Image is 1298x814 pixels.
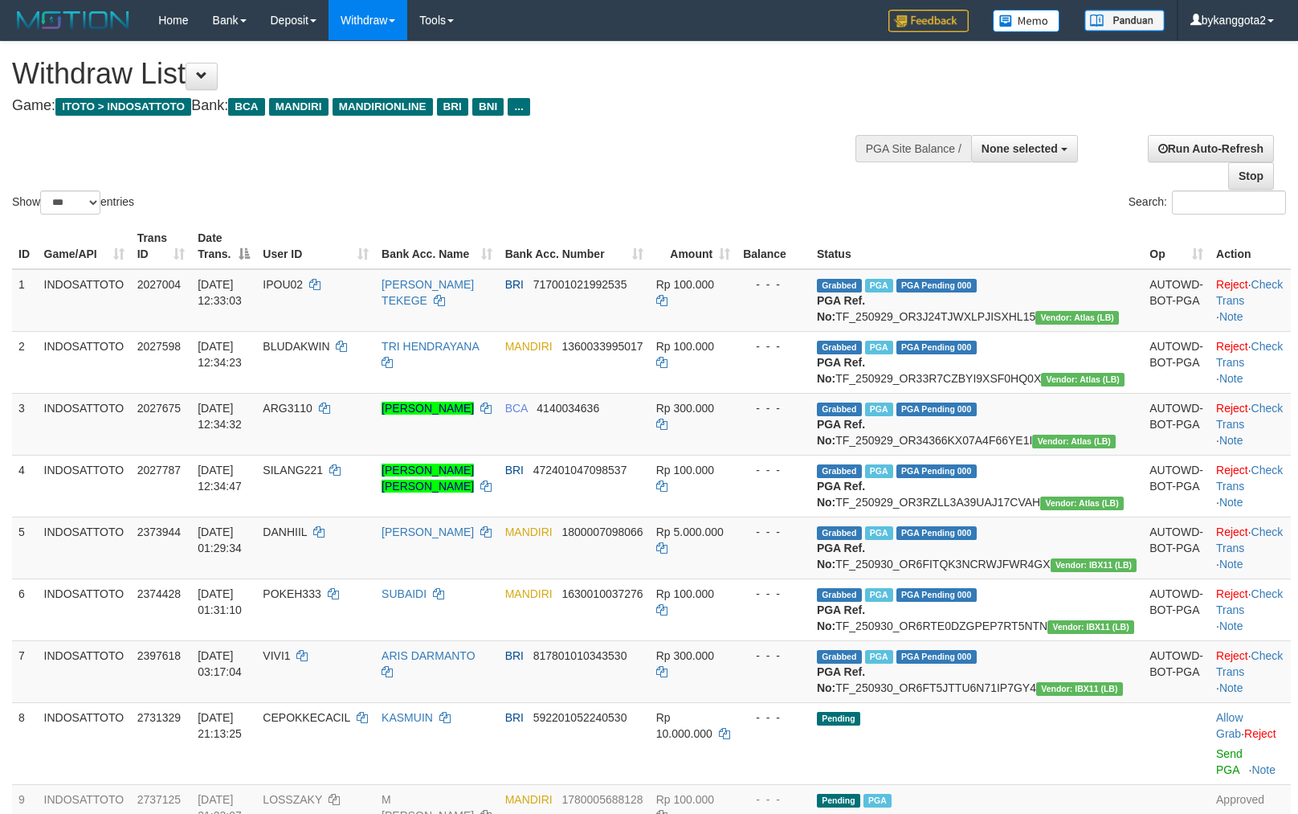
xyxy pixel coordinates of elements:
a: Send PGA [1216,747,1243,776]
a: Reject [1216,464,1248,477]
th: Trans ID: activate to sort column ascending [131,223,192,269]
td: TF_250930_OR6RTE0DZGPEP7RT5NTN [810,579,1143,640]
td: AUTOWD-BOT-PGA [1143,517,1210,579]
b: PGA Ref. No: [817,356,865,385]
span: [DATE] 21:13:25 [198,711,242,740]
a: Note [1219,681,1243,694]
span: ITOTO > INDOSATTOTO [55,98,191,116]
div: - - - [743,792,804,808]
b: PGA Ref. No: [817,418,865,447]
span: Rp 100.000 [656,464,714,477]
input: Search: [1172,190,1286,215]
span: Pending [817,712,860,726]
span: Marked by bykanggota2 [865,464,893,478]
th: Bank Acc. Name: activate to sort column ascending [375,223,499,269]
span: PGA Pending [896,279,977,292]
td: INDOSATTOTO [38,702,131,784]
span: Copy 472401047098537 to clipboard [533,464,627,477]
img: Button%20Memo.svg [993,10,1060,32]
td: INDOSATTOTO [38,640,131,702]
span: Rp 100.000 [656,587,714,600]
span: IPOU02 [263,278,303,291]
span: Copy 4140034636 to clipboard [537,402,599,415]
a: Note [1219,558,1243,571]
span: PGA Pending [896,341,977,354]
label: Show entries [12,190,134,215]
th: ID [12,223,38,269]
label: Search: [1129,190,1286,215]
td: TF_250929_OR34366KX07A4F66YE1I [810,393,1143,455]
td: 6 [12,579,38,640]
span: VIVI1 [263,649,290,662]
span: Rp 100.000 [656,793,714,806]
span: 2027787 [137,464,182,477]
span: Vendor URL: https://dashboard.q2checkout.com/secure [1040,497,1124,510]
td: · [1210,702,1291,784]
td: · · [1210,517,1291,579]
span: Vendor URL: https://dashboard.q2checkout.com/secure [1032,435,1116,448]
span: 2027598 [137,340,182,353]
span: Grabbed [817,464,862,478]
td: · · [1210,640,1291,702]
span: PGA Pending [896,588,977,602]
td: 1 [12,269,38,332]
span: 2737125 [137,793,182,806]
span: [DATE] 12:34:47 [198,464,242,493]
th: Game/API: activate to sort column ascending [38,223,131,269]
span: BRI [437,98,468,116]
td: INDOSATTOTO [38,517,131,579]
span: [DATE] 01:29:34 [198,526,242,554]
td: INDOSATTOTO [38,455,131,517]
a: Reject [1216,340,1248,353]
span: [DATE] 12:33:03 [198,278,242,307]
div: - - - [743,648,804,664]
td: TF_250930_OR6FT5JTTU6N71IP7GY4 [810,640,1143,702]
span: Vendor URL: https://dashboard.q2checkout.com/secure [1036,682,1123,696]
a: Stop [1228,162,1274,190]
td: TF_250930_OR6FITQK3NCRWJFWR4GX [810,517,1143,579]
span: 2027004 [137,278,182,291]
span: SILANG221 [263,464,323,477]
span: 2373944 [137,526,182,538]
a: [PERSON_NAME] [382,526,474,538]
span: Vendor URL: https://dashboard.q2checkout.com/secure [1041,373,1125,387]
span: Grabbed [817,588,862,602]
span: ARG3110 [263,402,312,415]
td: 7 [12,640,38,702]
span: Marked by bykanggota2 [865,279,893,292]
td: AUTOWD-BOT-PGA [1143,579,1210,640]
span: [DATE] 12:34:32 [198,402,242,431]
span: BLUDAKWIN [263,340,329,353]
span: Grabbed [817,341,862,354]
div: - - - [743,276,804,292]
a: Note [1219,620,1243,632]
a: Check Trans [1216,340,1283,369]
span: [DATE] 01:31:10 [198,587,242,616]
a: TRI HENDRAYANA [382,340,479,353]
td: 2 [12,331,38,393]
b: PGA Ref. No: [817,294,865,323]
b: PGA Ref. No: [817,665,865,694]
span: Copy 592201052240530 to clipboard [533,711,627,724]
a: Reject [1216,649,1248,662]
span: ... [508,98,529,116]
td: INDOSATTOTO [38,331,131,393]
td: · · [1210,269,1291,332]
img: panduan.png [1084,10,1165,31]
h4: Game: Bank: [12,98,849,114]
a: Reject [1216,526,1248,538]
div: - - - [743,524,804,540]
span: Vendor URL: https://dashboard.q2checkout.com/secure [1051,558,1137,572]
a: Note [1219,496,1243,509]
span: MANDIRI [269,98,329,116]
span: CEPOKKECACIL [263,711,349,724]
td: AUTOWD-BOT-PGA [1143,640,1210,702]
td: 3 [12,393,38,455]
span: 2374428 [137,587,182,600]
th: Amount: activate to sort column ascending [650,223,737,269]
span: POKEH333 [263,587,320,600]
th: User ID: activate to sort column ascending [256,223,375,269]
span: Copy 817801010343530 to clipboard [533,649,627,662]
b: PGA Ref. No: [817,542,865,571]
span: Marked by bykanggota2 [865,526,893,540]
